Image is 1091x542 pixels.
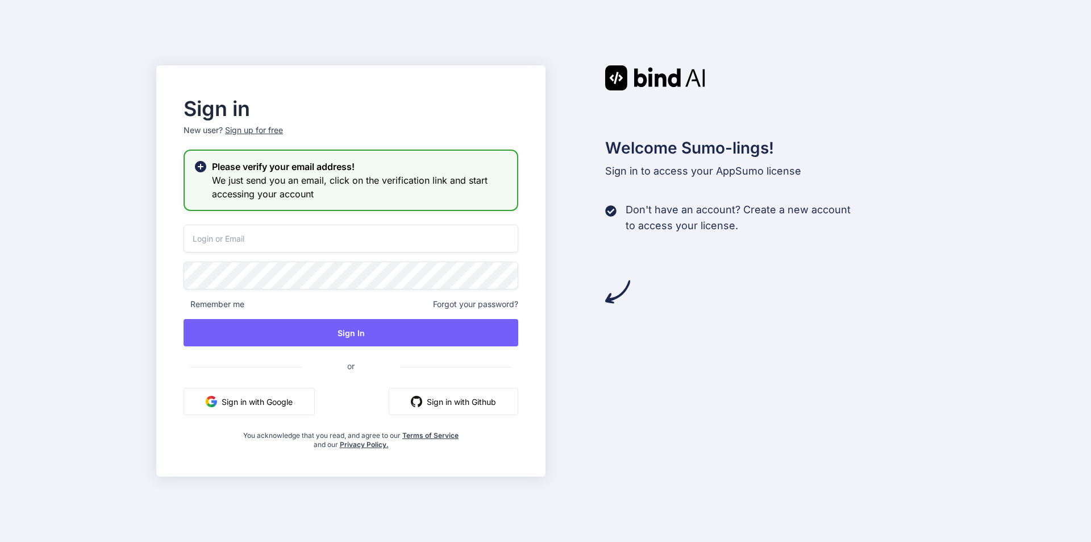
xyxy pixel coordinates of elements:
[184,125,518,150] p: New user?
[605,279,630,304] img: arrow
[411,396,422,407] img: github
[212,173,508,201] h3: We just send you an email, click on the verification link and start accessing your account
[433,299,518,310] span: Forgot your password?
[212,160,508,173] h2: Please verify your email address!
[184,225,518,253] input: Login or Email
[626,202,851,234] p: Don't have an account? Create a new account to access your license.
[605,136,935,160] h2: Welcome Sumo-lings!
[605,65,705,90] img: Bind AI logo
[184,299,244,310] span: Remember me
[206,396,217,407] img: google
[302,352,400,380] span: or
[605,163,935,179] p: Sign in to access your AppSumo license
[184,319,518,346] button: Sign In
[225,125,283,136] div: Sign up for free
[239,424,463,449] div: You acknowledge that you read, and agree to our and our
[184,100,518,118] h2: Sign in
[402,431,459,440] a: Terms of Service
[184,388,315,415] button: Sign in with Google
[340,440,389,449] a: Privacy Policy.
[389,388,518,415] button: Sign in with Github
